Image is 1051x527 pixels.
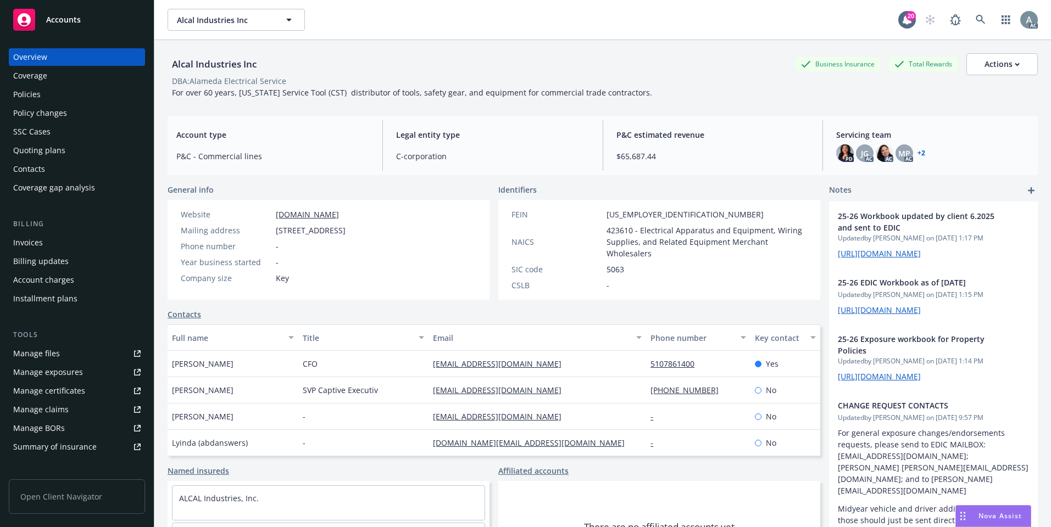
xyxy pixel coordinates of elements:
[838,233,1029,243] span: Updated by [PERSON_NAME] on [DATE] 1:17 PM
[9,329,145,340] div: Tools
[303,437,305,448] span: -
[303,332,413,344] div: Title
[168,324,298,351] button: Full name
[9,67,145,85] a: Coverage
[9,271,145,289] a: Account charges
[168,9,305,31] button: Alcal Industries Inc
[966,53,1038,75] button: Actions
[298,324,429,351] button: Title
[919,9,941,31] a: Start snowing
[9,104,145,122] a: Policy changes
[829,184,852,197] span: Notes
[172,75,286,87] div: DBA: Alameda Electrical Service
[1020,11,1038,29] img: photo
[13,419,65,437] div: Manage BORs
[9,438,145,456] a: Summary of insurance
[829,268,1038,324] div: 25-26 EDIC Workbook as of [DATE]Updatedby [PERSON_NAME] on [DATE] 1:15 PM[URL][DOMAIN_NAME]
[303,411,305,422] span: -
[944,9,966,31] a: Report a Bug
[646,324,750,351] button: Phone number
[13,104,67,122] div: Policy changes
[172,411,233,422] span: [PERSON_NAME]
[13,271,74,289] div: Account charges
[276,256,279,268] span: -
[838,248,921,259] a: [URL][DOMAIN_NAME]
[9,142,145,159] a: Quoting plans
[650,358,703,369] a: 5107861400
[168,309,201,320] a: Contacts
[276,225,346,236] span: [STREET_ADDRESS]
[1025,184,1038,197] a: add
[433,385,570,395] a: [EMAIL_ADDRESS][DOMAIN_NAME]
[13,123,51,141] div: SSC Cases
[396,150,589,162] span: C-corporation
[9,48,145,66] a: Overview
[181,225,271,236] div: Mailing address
[9,86,145,103] a: Policies
[172,332,282,344] div: Full name
[13,438,97,456] div: Summary of insurance
[9,401,145,418] a: Manage claims
[607,225,807,259] span: 423610 - Electrical Apparatus and Equipment, Wiring Supplies, and Related Equipment Merchant Whol...
[176,150,369,162] span: P&C - Commercial lines
[13,382,85,400] div: Manage certificates
[433,332,630,344] div: Email
[181,272,271,284] div: Company size
[181,256,271,268] div: Year business started
[607,263,624,275] span: 5063
[433,438,633,448] a: [DOMAIN_NAME][EMAIL_ADDRESS][DOMAIN_NAME]
[181,240,271,252] div: Phone number
[9,290,145,307] a: Installment plans
[838,210,1000,233] span: 25-26 Workbook updated by client 6.2025 and sent to EDIC
[9,382,145,400] a: Manage certificates
[168,57,261,71] div: Alcal Industries Inc
[766,411,776,422] span: No
[766,358,778,369] span: Yes
[838,277,1000,288] span: 25-26 EDIC Workbook as of [DATE]
[650,411,662,422] a: -
[9,345,145,362] a: Manage files
[955,505,1031,527] button: Nova Assist
[498,465,569,476] a: Affiliated accounts
[836,144,854,162] img: photo
[13,401,69,418] div: Manage claims
[13,86,41,103] div: Policies
[179,493,259,503] a: ALCAL Industries, Inc.
[607,279,609,291] span: -
[13,179,95,197] div: Coverage gap analysis
[898,148,910,159] span: MP
[13,363,83,381] div: Manage exposures
[433,411,570,422] a: [EMAIL_ADDRESS][DOMAIN_NAME]
[276,209,339,220] a: [DOMAIN_NAME]
[755,332,804,344] div: Key contact
[511,209,602,220] div: FEIN
[9,363,145,381] a: Manage exposures
[511,263,602,275] div: SIC code
[13,142,65,159] div: Quoting plans
[9,479,145,514] span: Open Client Navigator
[876,144,893,162] img: photo
[906,11,916,21] div: 20
[276,272,289,284] span: Key
[766,384,776,396] span: No
[838,400,1000,411] span: CHANGE REQUEST CONTACTS
[650,385,727,395] a: [PHONE_NUMBER]
[13,345,60,362] div: Manage files
[829,201,1038,268] div: 25-26 Workbook updated by client 6.2025 and sent to EDICUpdatedby [PERSON_NAME] on [DATE] 1:17 PM...
[13,253,69,270] div: Billing updates
[750,324,820,351] button: Key contact
[9,160,145,178] a: Contacts
[985,54,1020,75] div: Actions
[9,253,145,270] a: Billing updates
[838,356,1029,366] span: Updated by [PERSON_NAME] on [DATE] 1:14 PM
[396,129,589,141] span: Legal entity type
[172,87,652,98] span: For over 60 years, [US_STATE] Service Tool (CST) distributor of tools, safety gear, and equipment...
[429,324,646,351] button: Email
[970,9,992,31] a: Search
[13,160,45,178] div: Contacts
[9,123,145,141] a: SSC Cases
[766,437,776,448] span: No
[9,234,145,251] a: Invoices
[9,4,145,35] a: Accounts
[177,14,272,26] span: Alcal Industries Inc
